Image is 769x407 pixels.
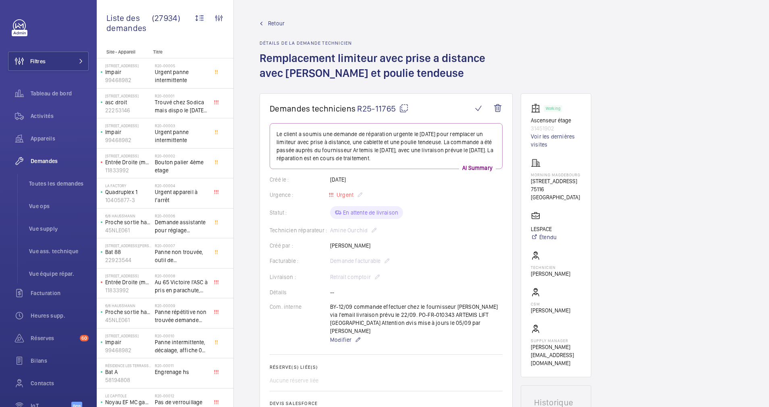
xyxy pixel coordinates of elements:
span: Au 65 Victoire l'ASC à pris en parachute, toutes les sécu coupé, il est au 3 ème, asc sans machin... [155,278,208,294]
h2: R20-00008 [155,273,208,278]
p: Supply manager [531,338,581,343]
p: Morning Magdebourg [531,172,581,177]
a: Étendu [531,233,557,241]
p: LESPACE [531,225,557,233]
h2: R20-00005 [155,63,208,68]
span: Vue équipe répar. [29,270,89,278]
span: Demandes techniciens [270,103,355,114]
p: Proche sortie hall Pelletier [105,308,152,316]
span: Heures supp. [31,312,89,320]
p: 22923544 [105,256,152,264]
span: Bilans [31,357,89,365]
span: Demande assistante pour réglage d'opérateurs porte cabine double accès [155,218,208,234]
p: Résidence les Terrasse - [STREET_ADDRESS] [105,363,152,368]
p: [STREET_ADDRESS] [531,177,581,185]
p: Impair [105,338,152,346]
span: Retour [268,19,285,27]
span: Panne intermittente, décalage, affiche 0 au palier alors que l'appareil se trouve au 1er étage, c... [155,338,208,354]
p: Impair [105,68,152,76]
a: Voir les dernières visites [531,132,581,149]
p: 45NLE061 [105,316,152,324]
p: Bat 88 [105,248,152,256]
p: asc droit [105,98,152,106]
p: [STREET_ADDRESS] [105,93,152,98]
p: AI Summary [459,164,496,172]
span: Urgent panne intermittente [155,68,208,84]
span: Appareils [31,134,89,143]
p: [STREET_ADDRESS] [105,333,152,338]
h2: Devis Salesforce [270,401,503,406]
h2: R20-00010 [155,333,208,338]
span: Vue ops [29,202,89,210]
p: [STREET_ADDRESS] [105,63,152,68]
span: Urgent panne intermittente [155,128,208,144]
p: 99468982 [105,76,152,84]
h2: R20-00002 [155,153,208,158]
span: Vue ass. technique [29,247,89,255]
p: Technicien [531,265,570,270]
p: Le Capitole [105,393,152,398]
p: 10405877-3 [105,196,152,204]
p: [STREET_ADDRESS] [105,123,152,128]
h2: R20-00003 [155,123,208,128]
p: Working [546,107,560,110]
p: Site - Appareil [97,49,150,55]
h2: R20-00012 [155,393,208,398]
p: [STREET_ADDRESS] [105,273,152,278]
span: Panne non trouvée, outil de déverouillouge impératif pour le diagnostic [155,248,208,264]
button: Filtres [8,52,89,71]
span: Engrenage hs [155,368,208,376]
p: 31451902 [531,124,581,132]
p: 99468982 [105,136,152,144]
p: 22253146 [105,106,152,114]
p: [PERSON_NAME] [531,270,570,278]
h2: R20-00004 [155,183,208,188]
p: Entrée Droite (monte-charge) [105,158,152,166]
img: elevator.svg [531,103,544,113]
p: [STREET_ADDRESS][PERSON_NAME] [105,243,152,248]
span: Réserves [31,334,77,342]
p: 11833992 [105,166,152,174]
span: R25-11765 [357,103,409,114]
span: Liste des demandes [106,13,152,33]
span: Bouton palier 4ème etage [155,158,208,174]
p: 6/8 Haussmann [105,213,152,218]
h1: Historique [534,399,578,407]
p: Bat A [105,368,152,376]
p: CSM [531,302,570,306]
p: La Factory [105,183,152,188]
span: Activités [31,112,89,120]
h2: R20-00007 [155,243,208,248]
span: Panne répétitive non trouvée demande assistance expert technique [155,308,208,324]
span: Modifier [330,336,351,344]
span: Urgent appareil à l’arrêt [155,188,208,204]
p: Noyau EF MC gauche [105,398,152,406]
p: 45NLE061 [105,226,152,234]
p: [STREET_ADDRESS] [105,153,152,158]
p: 6/8 Haussmann [105,303,152,308]
p: [PERSON_NAME] [531,306,570,314]
p: Ascenseur étage [531,116,581,124]
span: Trouvé chez Sodica mais dispo le [DATE] [URL][DOMAIN_NAME] [155,98,208,114]
h2: Détails de la demande technicien [260,40,513,46]
p: Quadruplex 1 [105,188,152,196]
span: Demandes [31,157,89,165]
p: 99468982 [105,346,152,354]
p: Titre [153,49,206,55]
p: Impair [105,128,152,136]
p: Proche sortie hall Pelletier [105,218,152,226]
span: Filtres [30,57,46,65]
span: Facturation [31,289,89,297]
span: Vue supply [29,225,89,233]
p: 58194808 [105,376,152,384]
span: Contacts [31,379,89,387]
p: 75116 [GEOGRAPHIC_DATA] [531,185,581,201]
span: Tableau de bord [31,89,89,97]
h2: R20-00001 [155,93,208,98]
p: Le client a soumis une demande de réparation urgente le [DATE] pour remplacer un limiteur avec pr... [276,130,496,162]
span: 60 [80,335,89,341]
h2: Réserve(s) liée(s) [270,364,503,370]
h2: R20-00006 [155,213,208,218]
p: Entrée Droite (monte-charge) [105,278,152,286]
span: Toutes les demandes [29,180,89,188]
